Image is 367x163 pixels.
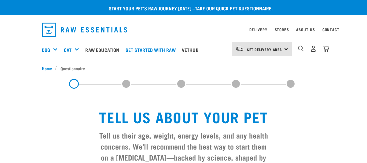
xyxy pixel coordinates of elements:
a: Home [42,65,55,72]
a: Delivery [249,28,267,31]
span: Home [42,65,52,72]
a: Vethub [180,38,203,62]
a: take our quick pet questionnaire. [195,7,273,9]
img: van-moving.png [236,46,244,52]
h1: Tell us about your pet [97,108,270,125]
a: Raw Education [84,38,124,62]
a: Cat [64,46,72,54]
img: user.png [310,46,317,52]
a: About Us [296,28,315,31]
img: home-icon@2x.png [323,46,329,52]
a: Stores [275,28,289,31]
a: Contact [322,28,339,31]
img: home-icon-1@2x.png [298,46,304,51]
a: Dog [42,46,50,54]
nav: breadcrumbs [42,65,325,72]
span: Set Delivery Area [247,48,282,50]
img: Raw Essentials Logo [42,23,127,37]
nav: dropdown navigation [37,20,330,39]
a: Get started with Raw [124,38,180,62]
